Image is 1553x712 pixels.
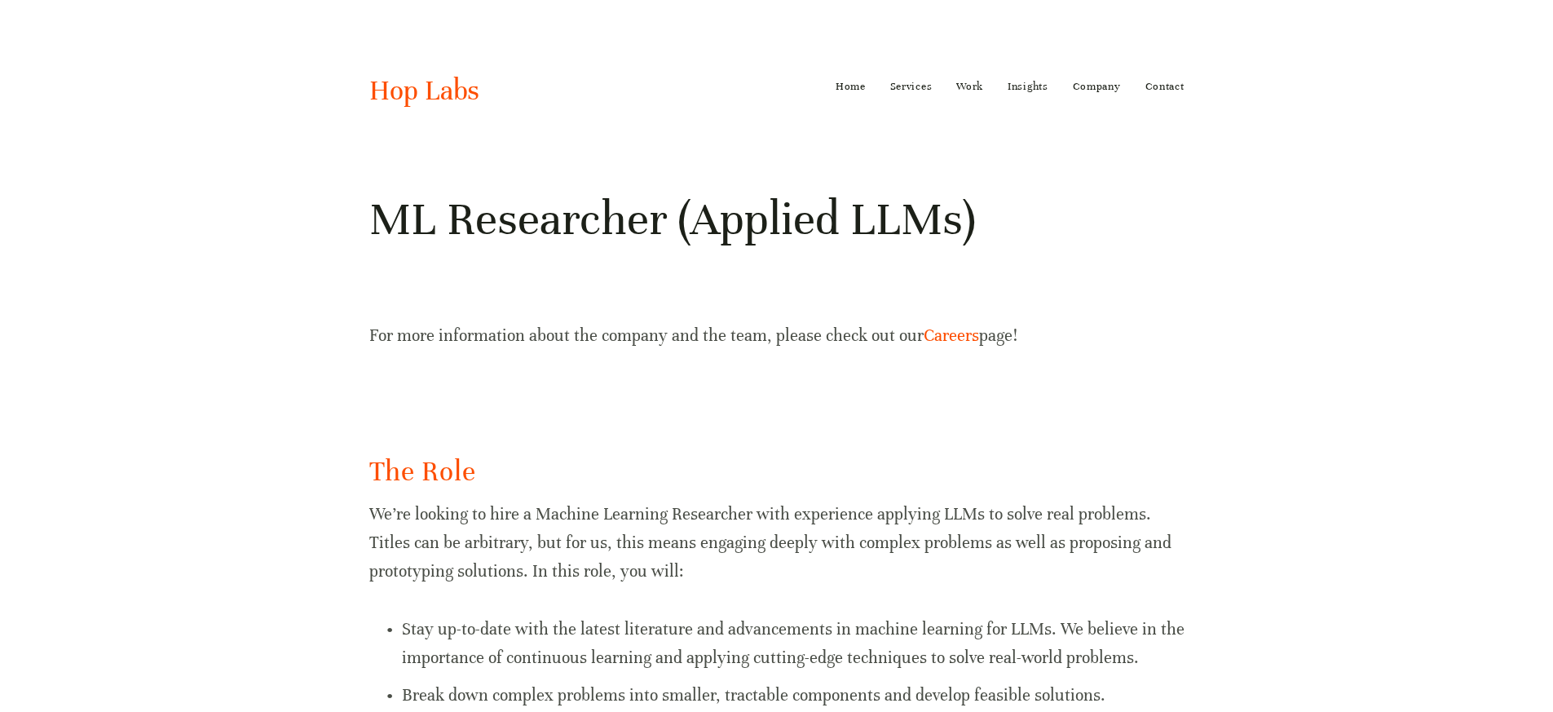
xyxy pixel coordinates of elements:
a: Company [1073,73,1121,100]
a: Home [836,73,866,100]
a: Contact [1145,73,1185,100]
h2: The Role [369,453,1185,491]
p: Break down complex problems into smaller, tractable components and develop feasible solutions. [402,681,1185,710]
p: Stay up-to-date with the latest literature and advancements in machine learning for LLMs. We beli... [402,615,1185,672]
a: Services [890,73,933,100]
h1: ML Researcher (Applied LLMs) [369,190,1185,249]
a: Hop Labs [369,73,479,108]
a: Insights [1008,73,1048,100]
a: Work [956,73,983,100]
a: Careers [924,325,979,346]
p: For more information about the company and the team, please check out our page! [369,321,1185,350]
p: We’re looking to hire a Machine Learning Researcher with experience applying LLMs to solve real p... [369,500,1185,586]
